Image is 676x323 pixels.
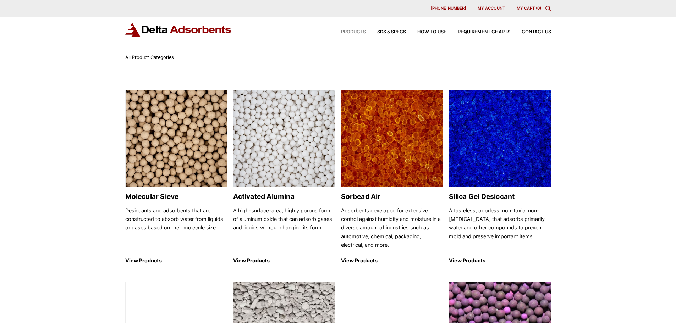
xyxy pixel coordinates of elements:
[449,90,551,265] a: Silica Gel Desiccant Silica Gel Desiccant A tasteless, odorless, non-toxic, non-[MEDICAL_DATA] th...
[125,90,227,265] a: Molecular Sieve Molecular Sieve Desiccants and adsorbents that are constructed to absorb water fr...
[478,6,505,10] span: My account
[233,206,335,250] p: A high-surface-area, highly porous form of aluminum oxide that can adsorb gases and liquids witho...
[522,30,551,34] span: Contact Us
[341,90,443,188] img: Sorbead Air
[431,6,466,10] span: [PHONE_NUMBER]
[125,193,227,201] h2: Molecular Sieve
[458,30,510,34] span: Requirement Charts
[341,30,366,34] span: Products
[125,23,232,37] img: Delta Adsorbents
[377,30,406,34] span: SDS & SPECS
[233,90,335,265] a: Activated Alumina Activated Alumina A high-surface-area, highly porous form of aluminum oxide tha...
[417,30,446,34] span: How to Use
[425,6,472,11] a: [PHONE_NUMBER]
[545,6,551,11] div: Toggle Modal Content
[233,256,335,265] p: View Products
[341,206,443,250] p: Adsorbents developed for extensive control against humidity and moisture in a diverse amount of i...
[510,30,551,34] a: Contact Us
[125,256,227,265] p: View Products
[330,30,366,34] a: Products
[125,206,227,250] p: Desiccants and adsorbents that are constructed to absorb water from liquids or gases based on the...
[472,6,511,11] a: My account
[341,256,443,265] p: View Products
[341,193,443,201] h2: Sorbead Air
[126,90,227,188] img: Molecular Sieve
[341,90,443,265] a: Sorbead Air Sorbead Air Adsorbents developed for extensive control against humidity and moisture ...
[233,90,335,188] img: Activated Alumina
[366,30,406,34] a: SDS & SPECS
[517,6,541,11] a: My Cart (0)
[406,30,446,34] a: How to Use
[449,256,551,265] p: View Products
[449,193,551,201] h2: Silica Gel Desiccant
[446,30,510,34] a: Requirement Charts
[125,55,174,60] span: All Product Categories
[233,193,335,201] h2: Activated Alumina
[537,6,540,11] span: 0
[449,206,551,250] p: A tasteless, odorless, non-toxic, non-[MEDICAL_DATA] that adsorbs primarily water and other compo...
[449,90,551,188] img: Silica Gel Desiccant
